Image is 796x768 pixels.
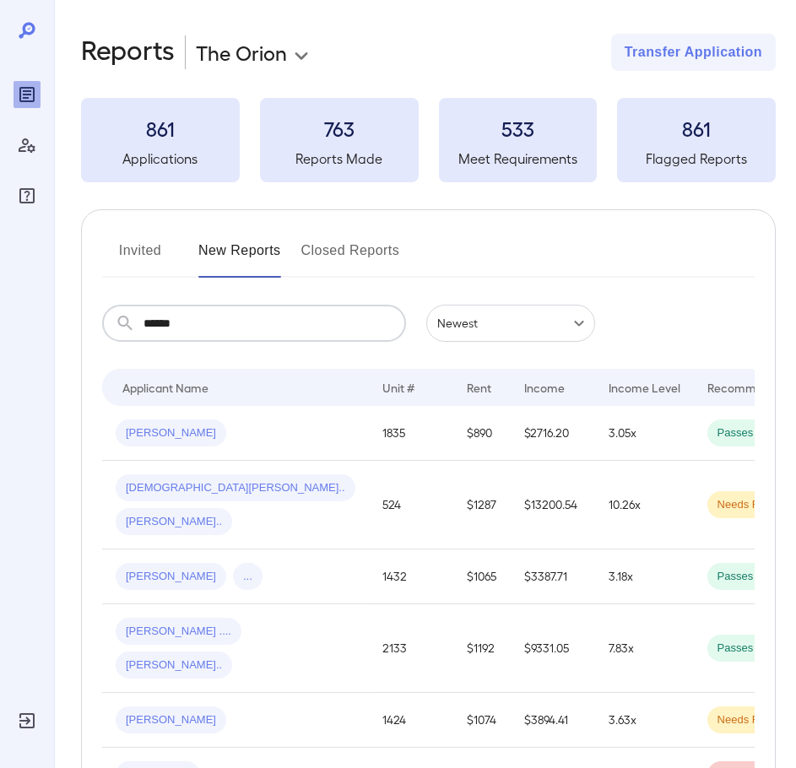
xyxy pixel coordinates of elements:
td: 1424 [369,693,453,748]
td: $3894.41 [511,693,595,748]
span: [DEMOGRAPHIC_DATA][PERSON_NAME].. [116,480,355,496]
div: Log Out [14,707,41,734]
div: Applicant Name [122,377,208,398]
span: [PERSON_NAME].. [116,657,232,673]
td: 1835 [369,406,453,461]
h5: Reports Made [260,149,419,169]
h5: Applications [81,149,240,169]
h3: 861 [617,115,776,142]
td: 3.63x [595,693,694,748]
span: [PERSON_NAME].. [116,514,232,530]
td: $1192 [453,604,511,693]
button: Transfer Application [611,34,776,71]
td: 524 [369,461,453,549]
td: $9331.05 [511,604,595,693]
span: [PERSON_NAME] [116,712,226,728]
td: $890 [453,406,511,461]
td: 7.83x [595,604,694,693]
span: [PERSON_NAME] .... [116,624,241,640]
div: Income [524,377,565,398]
h3: 533 [439,115,598,142]
div: Manage Users [14,132,41,159]
div: Reports [14,81,41,108]
span: [PERSON_NAME] [116,425,226,441]
td: $1074 [453,693,511,748]
td: 2133 [369,604,453,693]
div: FAQ [14,182,41,209]
h2: Reports [81,34,175,71]
h5: Flagged Reports [617,149,776,169]
div: Newest [426,305,595,342]
td: 3.05x [595,406,694,461]
td: $1287 [453,461,511,549]
button: Closed Reports [301,237,400,278]
h5: Meet Requirements [439,149,598,169]
div: Income Level [609,377,680,398]
span: [PERSON_NAME] [116,569,226,585]
td: $1065 [453,549,511,604]
td: $3387.71 [511,549,595,604]
button: Invited [102,237,178,278]
h3: 861 [81,115,240,142]
summary: 861Applications763Reports Made533Meet Requirements861Flagged Reports [81,98,776,182]
button: New Reports [198,237,281,278]
p: The Orion [196,39,287,66]
div: Unit # [382,377,414,398]
div: Rent [467,377,494,398]
span: ... [233,569,263,585]
td: $13200.54 [511,461,595,549]
td: $2716.20 [511,406,595,461]
td: 3.18x [595,549,694,604]
h3: 763 [260,115,419,142]
td: 1432 [369,549,453,604]
td: 10.26x [595,461,694,549]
